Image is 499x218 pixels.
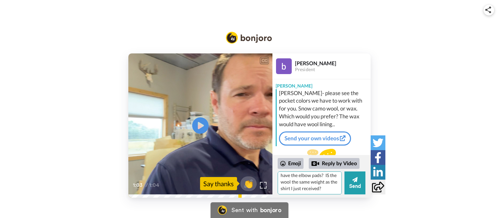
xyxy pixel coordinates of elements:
[240,178,257,189] span: 👏
[278,158,304,168] div: Emoji
[295,60,370,66] div: [PERSON_NAME]
[260,57,268,64] div: CC
[211,202,288,218] a: Bonjoro LogoSent withbonjoro
[279,89,369,129] div: [PERSON_NAME]- please see the pocket colors we have to work with for you. Snow camo wool, or wax....
[311,160,319,168] div: Reply by Video
[279,131,351,145] a: Send your own videos
[485,7,491,13] img: ic_share.svg
[146,181,148,189] span: /
[218,206,227,215] img: Bonjoro Logo
[307,149,336,162] img: message.svg
[133,181,144,189] span: 1:03
[149,181,161,189] span: 1:04
[278,171,342,194] textarea: [PERSON_NAME] - Thank you for the response. The pics on the SI site of the Highline are misleadin...
[226,32,272,44] img: Bonjoro Logo
[276,58,292,74] img: Profile Image
[200,177,237,190] div: Say thanks
[272,79,371,89] div: [PERSON_NAME]
[295,67,370,72] div: President
[231,207,258,213] div: Sent with
[260,207,281,213] div: bonjoro
[344,171,365,194] button: Send
[260,182,267,188] img: Full screen
[309,158,360,169] div: Reply by Video
[240,176,257,191] button: 👏
[272,149,371,173] div: Send [PERSON_NAME] a reply.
